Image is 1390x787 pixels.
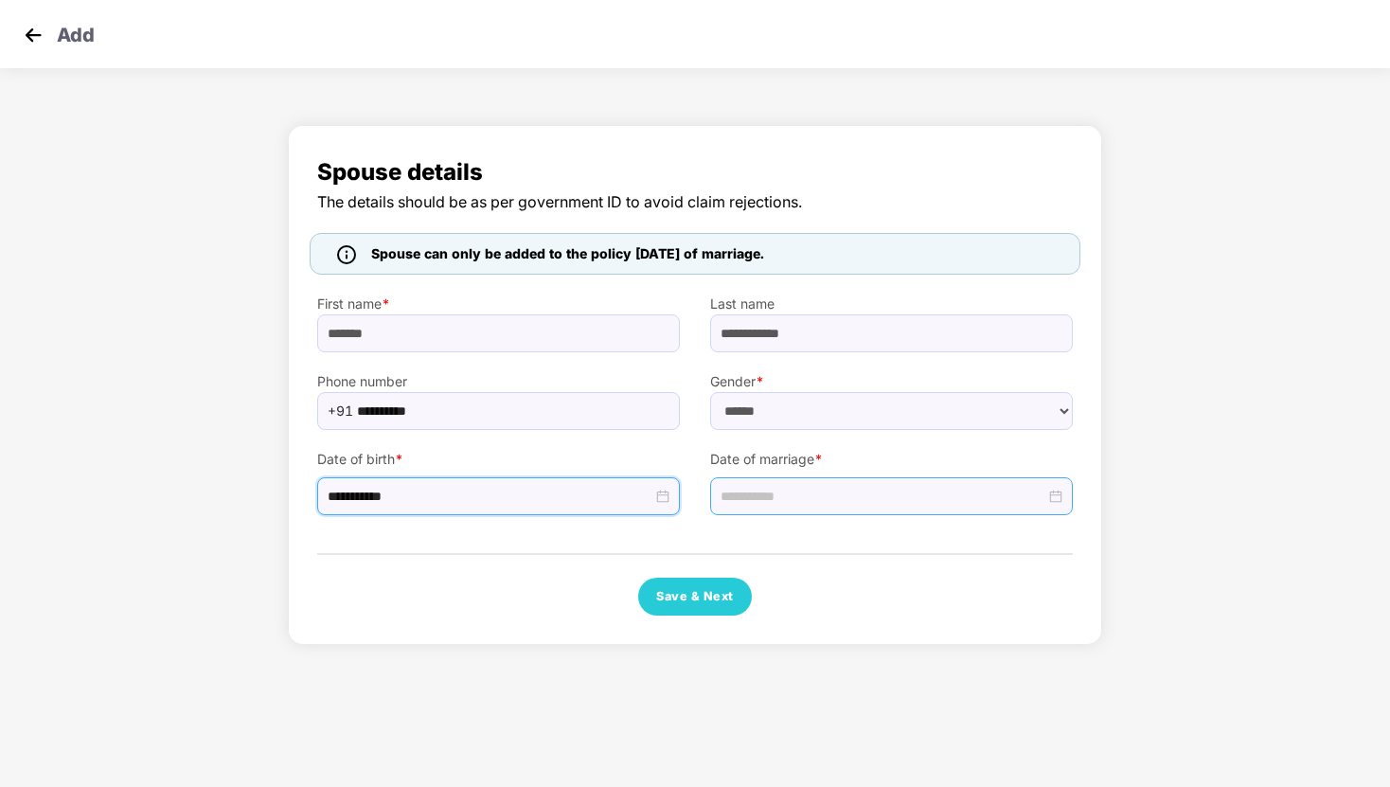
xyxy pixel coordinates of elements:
label: Last name [710,294,1073,314]
img: svg+xml;base64,PHN2ZyB4bWxucz0iaHR0cDovL3d3dy53My5vcmcvMjAwMC9zdmciIHdpZHRoPSIzMCIgaGVpZ2h0PSIzMC... [19,21,47,49]
span: +91 [328,397,353,425]
p: Add [57,21,95,44]
button: Save & Next [638,578,752,616]
span: Spouse can only be added to the policy [DATE] of marriage. [371,243,764,264]
label: Gender [710,371,1073,392]
label: Phone number [317,371,680,392]
label: Date of birth [317,449,680,470]
label: Date of marriage [710,449,1073,470]
img: icon [337,245,356,264]
span: The details should be as per government ID to avoid claim rejections. [317,190,1073,214]
span: Spouse details [317,154,1073,190]
label: First name [317,294,680,314]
